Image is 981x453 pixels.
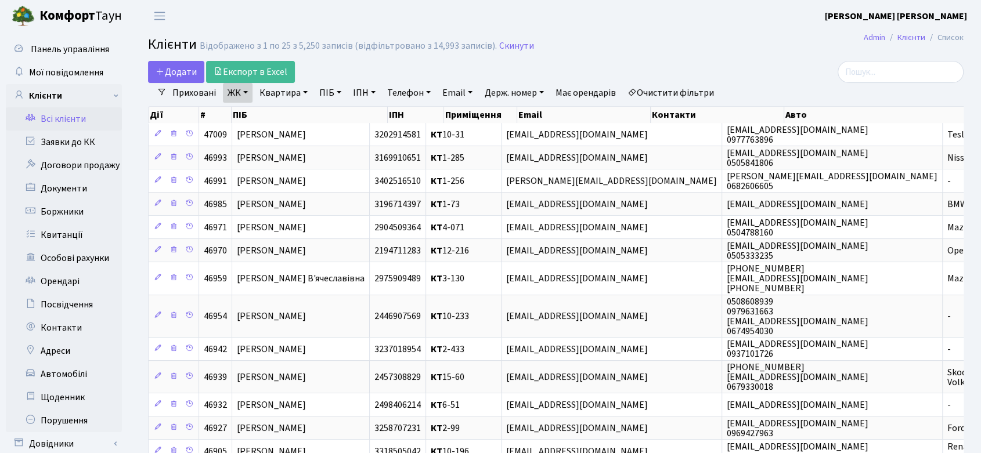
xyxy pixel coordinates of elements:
[237,175,306,187] span: [PERSON_NAME]
[204,128,227,141] span: 47009
[149,107,199,123] th: Дії
[204,398,227,411] span: 46932
[206,61,295,83] a: Експорт в Excel
[431,198,442,211] b: КТ
[431,422,460,434] span: 2-99
[6,270,122,293] a: Орендарі
[517,107,651,123] th: Email
[506,221,648,234] span: [EMAIL_ADDRESS][DOMAIN_NAME]
[374,221,421,234] span: 2904509364
[223,83,253,103] a: ЖК
[148,34,197,55] span: Клієнти
[825,10,967,23] b: [PERSON_NAME] [PERSON_NAME]
[6,339,122,363] a: Адреси
[727,198,868,211] span: [EMAIL_ADDRESS][DOMAIN_NAME]
[6,386,122,409] a: Щоденник
[204,310,227,322] span: 46954
[6,131,122,154] a: Заявки до КК
[431,221,442,234] b: КТ
[6,409,122,432] a: Порушення
[237,310,306,322] span: [PERSON_NAME]
[6,61,122,84] a: Мої повідомлення
[506,371,648,383] span: [EMAIL_ADDRESS][DOMAIN_NAME]
[947,398,951,411] span: -
[204,422,227,434] span: 46927
[506,422,648,434] span: [EMAIL_ADDRESS][DOMAIN_NAME]
[864,31,885,44] a: Admin
[156,66,197,78] span: Додати
[431,343,464,356] span: 2-433
[204,272,227,285] span: 46959
[374,151,421,164] span: 3169910651
[255,83,312,103] a: Квартира
[374,244,421,257] span: 2194711283
[232,107,388,123] th: ПІБ
[727,361,868,393] span: [PHONE_NUMBER] [EMAIL_ADDRESS][DOMAIN_NAME] 0679330018
[727,124,868,146] span: [EMAIL_ADDRESS][DOMAIN_NAME] 0977763896
[6,363,122,386] a: Автомобілі
[727,147,868,169] span: [EMAIL_ADDRESS][DOMAIN_NAME] 0505841806
[315,83,346,103] a: ПІБ
[838,61,964,83] input: Пошук...
[443,107,517,123] th: Приміщення
[6,316,122,339] a: Контакти
[6,200,122,223] a: Боржники
[237,221,306,234] span: [PERSON_NAME]
[237,398,306,411] span: [PERSON_NAME]
[383,83,435,103] a: Телефон
[431,371,442,383] b: КТ
[237,272,365,285] span: [PERSON_NAME] В'ячеславівна
[438,83,477,103] a: Email
[6,293,122,316] a: Посвідчення
[431,310,469,322] span: 10-233
[947,343,951,356] span: -
[551,83,621,103] a: Має орендарів
[6,84,122,107] a: Клієнти
[12,5,35,28] img: logo.png
[431,310,442,322] b: КТ
[506,310,648,322] span: [EMAIL_ADDRESS][DOMAIN_NAME]
[506,272,648,285] span: [EMAIL_ADDRESS][DOMAIN_NAME]
[431,343,442,356] b: КТ
[237,151,306,164] span: [PERSON_NAME]
[506,343,648,356] span: [EMAIL_ADDRESS][DOMAIN_NAME]
[145,6,174,26] button: Переключити навігацію
[506,398,648,411] span: [EMAIL_ADDRESS][DOMAIN_NAME]
[374,310,421,322] span: 2446907569
[925,31,964,44] li: Список
[727,417,868,440] span: [EMAIL_ADDRESS][DOMAIN_NAME] 0969427963
[431,175,442,187] b: КТ
[651,107,784,123] th: Контакти
[204,221,227,234] span: 46971
[388,107,443,123] th: ІПН
[168,83,221,103] a: Приховані
[897,31,925,44] a: Клієнти
[506,244,648,257] span: [EMAIL_ADDRESS][DOMAIN_NAME]
[431,398,442,411] b: КТ
[204,175,227,187] span: 46991
[479,83,548,103] a: Держ. номер
[6,154,122,177] a: Договори продажу
[727,262,868,295] span: [PHONE_NUMBER] [EMAIL_ADDRESS][DOMAIN_NAME] [PHONE_NUMBER]
[431,244,469,257] span: 12-216
[374,371,421,383] span: 2457308829
[431,272,442,285] b: КТ
[237,422,306,434] span: [PERSON_NAME]
[431,151,464,164] span: 1-285
[499,41,534,52] a: Скинути
[623,83,719,103] a: Очистити фільтри
[506,151,648,164] span: [EMAIL_ADDRESS][DOMAIN_NAME]
[947,310,951,322] span: -
[148,61,204,83] a: Додати
[374,422,421,434] span: 3258707231
[431,398,460,411] span: 6-51
[727,398,868,411] span: [EMAIL_ADDRESS][DOMAIN_NAME]
[506,175,717,187] span: [PERSON_NAME][EMAIL_ADDRESS][DOMAIN_NAME]
[374,198,421,211] span: 3196714397
[200,41,497,52] div: Відображено з 1 по 25 з 5,250 записів (відфільтровано з 14,993 записів).
[431,151,442,164] b: КТ
[374,343,421,356] span: 3237018954
[431,198,460,211] span: 1-73
[431,244,442,257] b: КТ
[6,177,122,200] a: Документи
